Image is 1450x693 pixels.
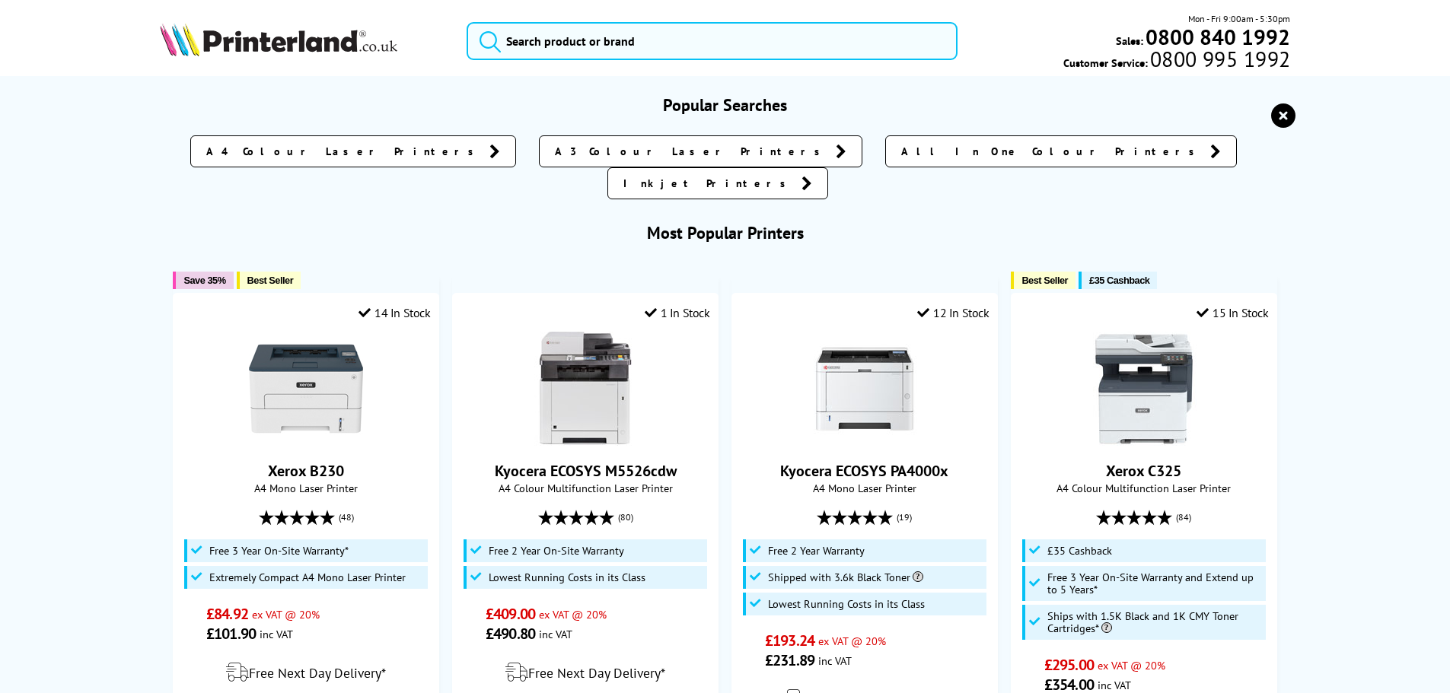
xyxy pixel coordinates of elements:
[808,332,922,446] img: Kyocera ECOSYS PA4000x
[190,135,516,167] a: A4 Colour Laser Printers
[623,176,794,191] span: Inkjet Printers
[1143,30,1290,44] a: 0800 840 1992
[249,434,363,449] a: Xerox B230
[467,22,958,60] input: Search product or brand
[1047,571,1263,596] span: Free 3 Year On-Site Warranty and Extend up to 5 Years*
[237,272,301,289] button: Best Seller
[252,607,320,621] span: ex VAT @ 20%
[1021,275,1068,286] span: Best Seller
[183,275,225,286] span: Save 35%
[1019,481,1268,495] span: A4 Colour Multifunction Laser Printer
[486,604,535,624] span: £409.00
[209,571,406,583] span: Extremely Compact A4 Mono Laser Printer
[765,631,814,650] span: £193.24
[489,545,624,557] span: Free 2 Year On-Site Warranty
[160,222,1291,243] h3: Most Popular Printers
[917,305,989,320] div: 12 In Stock
[528,332,642,446] img: Kyocera ECOSYS M5526cdw
[528,434,642,449] a: Kyocera ECOSYS M5526cdw
[209,545,349,557] span: Free 3 Year On-Site Warranty*
[1047,610,1263,634] span: Ships with 1.5K Black and 1K CMY Toner Cartridges*
[1148,52,1290,66] span: 0800 995 1992
[768,598,925,610] span: Lowest Running Costs in its Class
[181,481,430,495] span: A4 Mono Laser Printer
[1063,52,1290,70] span: Customer Service:
[539,627,572,641] span: inc VAT
[206,604,248,624] span: £84.92
[1146,23,1290,51] b: 0800 840 1992
[1087,332,1201,446] img: Xerox C325
[768,545,865,557] span: Free 2 Year Warranty
[808,434,922,449] a: Kyocera ECOSYS PA4000x
[460,481,709,495] span: A4 Colour Multifunction Laser Printer
[268,461,344,481] a: Xerox B230
[249,332,363,446] img: Xerox B230
[740,481,989,495] span: A4 Mono Laser Printer
[539,135,862,167] a: A3 Colour Laser Printers
[160,94,1291,116] h3: Popular Searches
[1197,305,1268,320] div: 15 In Stock
[818,634,886,648] span: ex VAT @ 20%
[1106,461,1181,481] a: Xerox C325
[885,135,1237,167] a: All In One Colour Printers
[206,624,256,644] span: £101.90
[495,461,677,481] a: Kyocera ECOSYS M5526cdw
[1044,655,1094,675] span: £295.00
[260,627,293,641] span: inc VAT
[1011,272,1076,289] button: Best Seller
[206,144,482,159] span: A4 Colour Laser Printers
[486,624,535,644] span: £490.80
[1116,33,1143,48] span: Sales:
[818,653,852,668] span: inc VAT
[339,503,354,532] span: (48)
[489,571,645,583] span: Lowest Running Costs in its Class
[160,23,448,59] a: Printerland Logo
[897,503,912,532] span: (19)
[765,650,814,670] span: £231.89
[359,305,430,320] div: 14 In Stock
[1089,275,1149,286] span: £35 Cashback
[607,167,828,199] a: Inkjet Printers
[1098,678,1131,692] span: inc VAT
[1098,658,1165,672] span: ex VAT @ 20%
[1188,11,1290,26] span: Mon - Fri 9:00am - 5:30pm
[768,571,923,583] span: Shipped with 3.6k Black Toner
[160,23,397,56] img: Printerland Logo
[173,272,233,289] button: Save 35%
[618,503,633,532] span: (80)
[1047,545,1112,557] span: £35 Cashback
[1087,434,1201,449] a: Xerox C325
[247,275,294,286] span: Best Seller
[1176,503,1191,532] span: (84)
[645,305,710,320] div: 1 In Stock
[901,144,1203,159] span: All In One Colour Printers
[780,461,948,481] a: Kyocera ECOSYS PA4000x
[1079,272,1157,289] button: £35 Cashback
[539,607,607,621] span: ex VAT @ 20%
[555,144,828,159] span: A3 Colour Laser Printers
